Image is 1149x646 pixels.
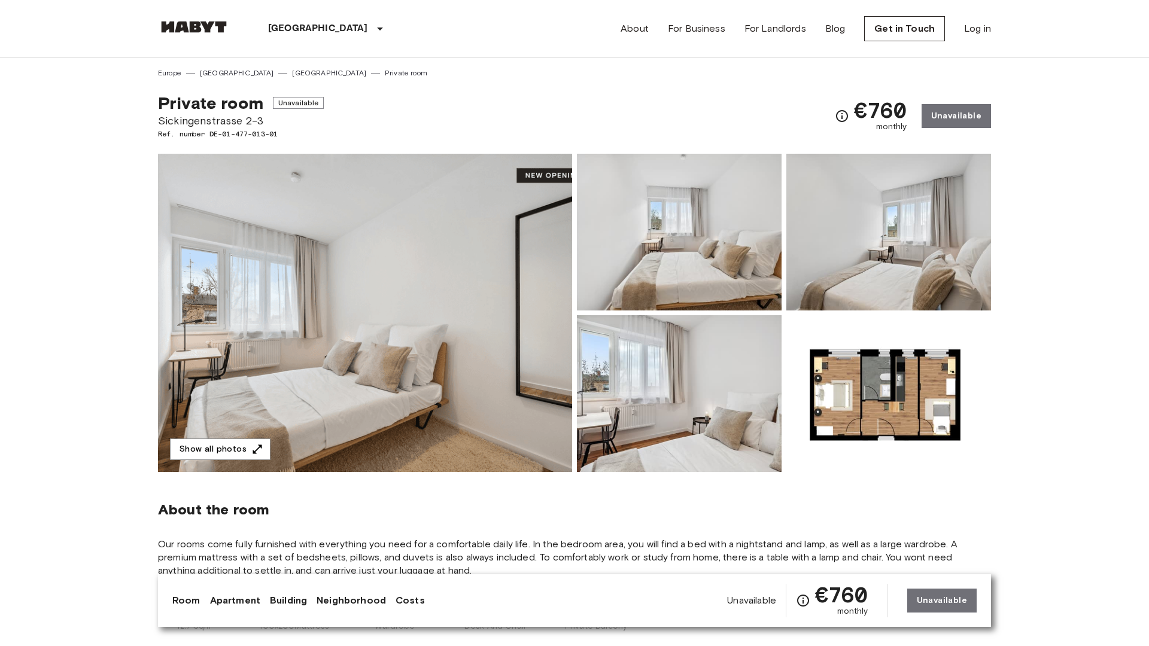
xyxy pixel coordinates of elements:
[964,22,991,36] a: Log in
[796,593,810,608] svg: Check cost overview for full price breakdown. Please note that discounts apply to new joiners onl...
[876,121,907,133] span: monthly
[170,438,270,461] button: Show all photos
[385,68,427,78] a: Private room
[172,593,200,608] a: Room
[786,315,991,472] img: Picture of unit DE-01-477-013-01
[744,22,806,36] a: For Landlords
[158,93,263,113] span: Private room
[825,22,846,36] a: Blog
[837,605,868,617] span: monthly
[158,129,324,139] span: Ref. number DE-01-477-013-01
[815,584,868,605] span: €760
[200,68,274,78] a: [GEOGRAPHIC_DATA]
[835,109,849,123] svg: Check cost overview for full price breakdown. Please note that discounts apply to new joiners onl...
[864,16,945,41] a: Get in Touch
[268,22,368,36] p: [GEOGRAPHIC_DATA]
[158,538,991,577] span: Our rooms come fully furnished with everything you need for a comfortable daily life. In the bedr...
[727,594,776,607] span: Unavailable
[854,99,907,121] span: €760
[396,593,425,608] a: Costs
[621,22,649,36] a: About
[210,593,260,608] a: Apartment
[270,593,307,608] a: Building
[158,501,991,519] span: About the room
[158,113,324,129] span: Sickingenstrasse 2-3
[786,154,991,310] img: Picture of unit DE-01-477-013-01
[158,21,230,33] img: Habyt
[577,315,782,472] img: Picture of unit DE-01-477-013-01
[273,97,324,109] span: Unavailable
[317,593,386,608] a: Neighborhood
[577,154,782,310] img: Picture of unit DE-01-477-013-01
[158,154,572,472] img: Marketing picture of unit DE-01-477-013-01
[158,68,181,78] a: Europe
[292,68,366,78] a: [GEOGRAPHIC_DATA]
[668,22,725,36] a: For Business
